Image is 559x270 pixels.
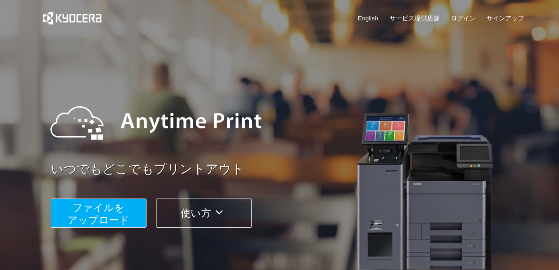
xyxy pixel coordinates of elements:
[156,199,252,228] button: 使い方
[358,14,378,22] a: English
[67,202,129,226] span: ファイルを ​​アップロード
[51,199,147,228] button: ファイルを​​アップロード
[51,160,529,178] a: いつでもどこでもプリントアウト
[487,14,524,22] a: サインアップ
[451,14,476,22] a: ログイン
[390,14,440,22] a: サービス提供店舗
